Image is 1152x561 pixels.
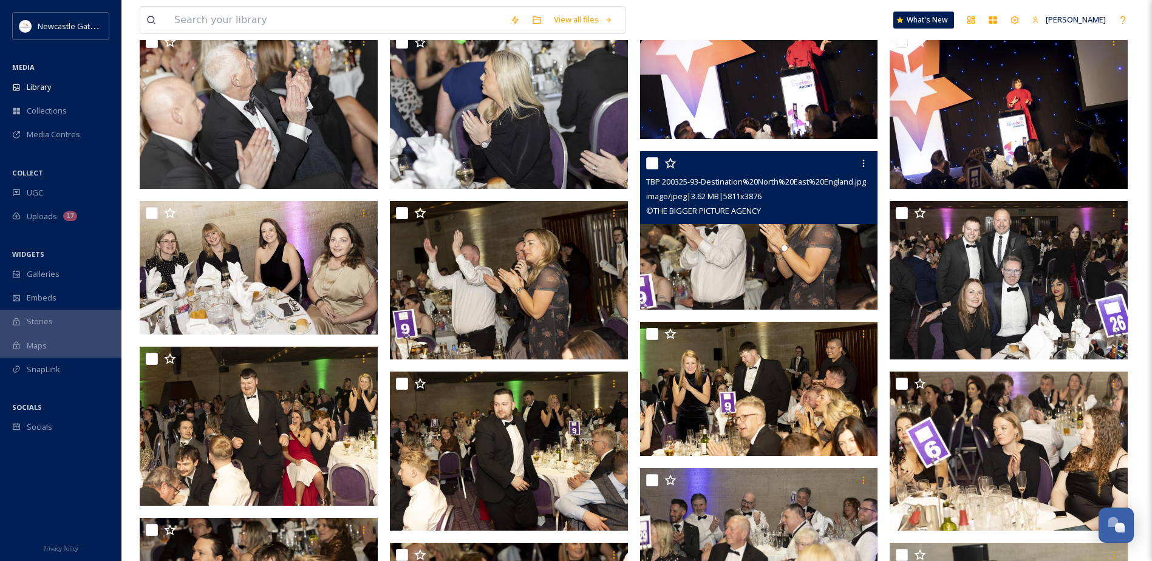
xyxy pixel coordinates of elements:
span: UGC [27,187,43,199]
input: Search your library [168,7,504,33]
span: WIDGETS [12,250,44,259]
div: 17 [63,211,77,221]
span: Library [27,81,51,93]
img: TBP 200325-77-Destination%20North%20East%20England.jpg [890,201,1128,360]
img: TBP 200325-84-Destination%20North%20East%20England.jpg [390,30,628,189]
span: Collections [27,105,67,117]
img: TBP 200325-92-Destination%20North%20East%20England.jpg [390,201,628,360]
span: COLLECT [12,168,43,177]
button: Open Chat [1099,508,1134,543]
a: [PERSON_NAME] [1026,8,1112,32]
span: TBP 200325-93-Destination%20North%20East%20England.jpg [646,176,866,187]
span: © THE BIGGER PICTURE AGENCY [646,205,761,216]
a: Privacy Policy [43,540,78,555]
span: SOCIALS [12,403,42,412]
span: Media Centres [27,129,80,140]
span: Newcastle Gateshead Initiative [38,20,149,32]
span: Uploads [27,211,57,222]
a: View all files [548,8,619,32]
img: TBP 200325-88-Destination%20North%20East%20England.jpg [890,372,1128,531]
span: image/jpeg | 3.62 MB | 5811 x 3876 [646,191,762,202]
span: Socials [27,421,52,433]
span: Stories [27,316,53,327]
img: TBP 200325-91-Destination%20North%20East%20England.jpg [140,347,378,506]
img: TBP 200325-89-Destination%20North%20East%20England.jpg [640,322,878,456]
img: DqD9wEUd_400x400.jpg [19,20,32,32]
img: TBP 200325-79-Destination%20North%20East%20England.jpg [890,30,1128,189]
a: What's New [893,12,954,29]
span: Privacy Policy [43,545,78,552]
img: TBP 200325-90-Destination%20North%20East%20England.jpg [390,372,628,531]
img: TBP 200325-93-Destination%20North%20East%20England.jpg [640,151,878,310]
span: Embeds [27,292,56,304]
span: Galleries [27,268,60,280]
span: MEDIA [12,63,35,72]
img: TBP 200325-83-Destination%20North%20East%20England.jpg [140,30,378,189]
span: [PERSON_NAME] [1046,14,1106,25]
span: Maps [27,340,47,352]
span: SnapLink [27,364,60,375]
img: TBP 200325-78-Destination%20North%20East%20England.jpg [140,201,378,335]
